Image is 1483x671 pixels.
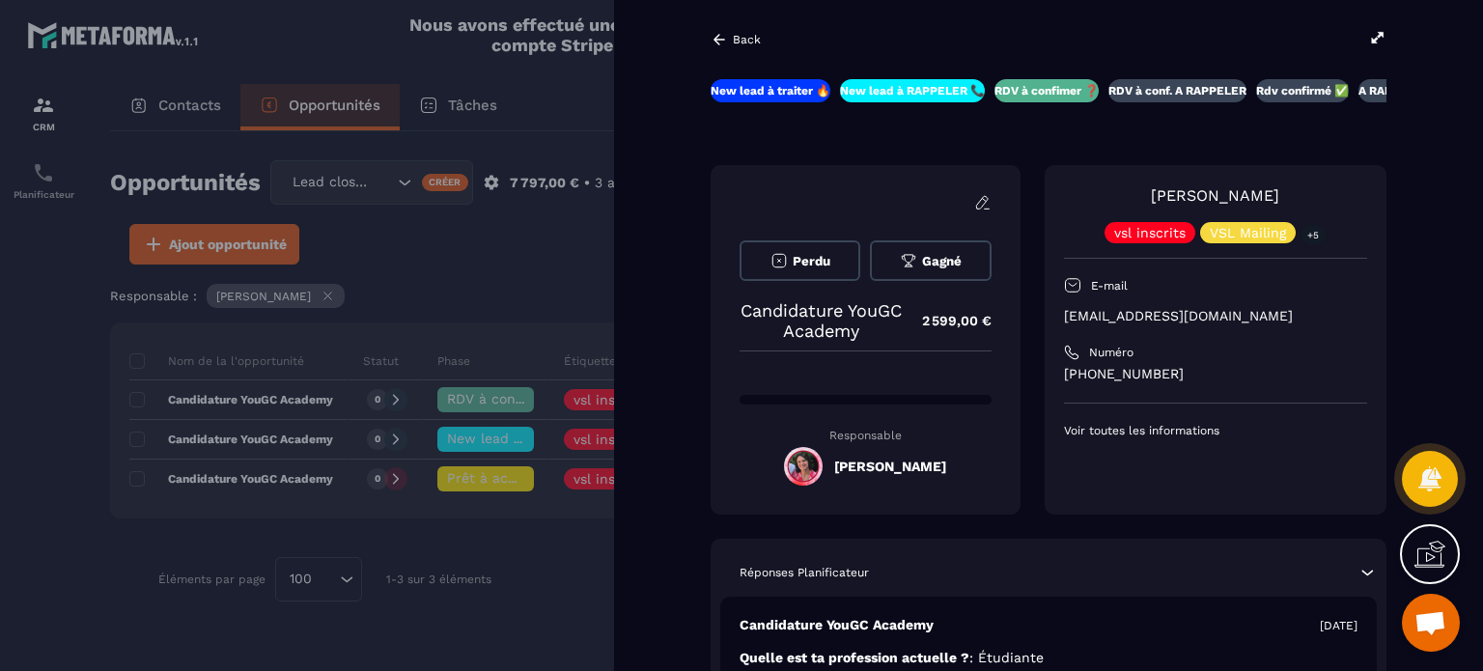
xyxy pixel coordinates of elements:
[740,429,992,442] p: Responsable
[1320,618,1357,633] p: [DATE]
[740,649,1357,667] p: Quelle est ta profession actuelle ?
[994,83,1099,98] p: RDV à confimer ❓
[793,254,830,268] span: Perdu
[1151,186,1279,205] a: [PERSON_NAME]
[733,33,761,46] p: Back
[740,240,860,281] button: Perdu
[1402,594,1460,652] div: Ouvrir le chat
[1210,226,1286,239] p: VSL Mailing
[1301,225,1326,245] p: +5
[1089,345,1133,360] p: Numéro
[1064,365,1367,383] p: [PHONE_NUMBER]
[740,300,903,341] p: Candidature YouGC Academy
[1091,278,1128,294] p: E-mail
[922,254,962,268] span: Gagné
[740,565,869,580] p: Réponses Planificateur
[1064,423,1367,438] p: Voir toutes les informations
[1256,83,1349,98] p: Rdv confirmé ✅
[903,302,992,340] p: 2 599,00 €
[969,650,1044,665] span: : Étudiante
[740,616,934,634] p: Candidature YouGC Academy
[1064,307,1367,325] p: [EMAIL_ADDRESS][DOMAIN_NAME]
[840,83,985,98] p: New lead à RAPPELER 📞
[1114,226,1186,239] p: vsl inscrits
[711,83,830,98] p: New lead à traiter 🔥
[834,459,946,474] h5: [PERSON_NAME]
[1108,83,1246,98] p: RDV à conf. A RAPPELER
[870,240,991,281] button: Gagné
